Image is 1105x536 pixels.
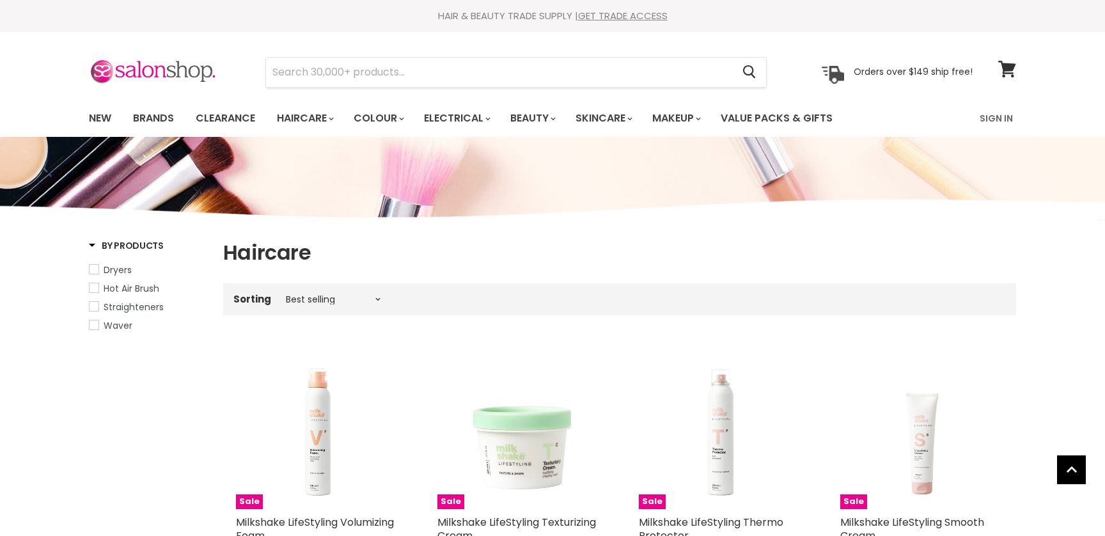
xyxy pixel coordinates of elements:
a: Skincare [566,105,640,132]
a: Milkshake LifeStyling Smooth CreamSale [840,346,1003,509]
a: Colour [344,105,412,132]
a: Milkshake LifeStyling Texturizing CreamSale [437,346,600,509]
a: Brands [123,105,184,132]
ul: Main menu [79,100,907,137]
input: Search [266,58,732,87]
span: Sale [639,494,666,509]
p: Orders over $149 ship free! [854,66,973,77]
a: Waver [89,319,207,333]
a: Makeup [643,105,709,132]
a: Value Packs & Gifts [711,105,842,132]
a: Hot Air Brush [89,281,207,296]
form: Product [265,57,767,88]
a: Milkshake LifeStyling Volumizing FoamSale [236,346,399,509]
span: Sale [437,494,464,509]
span: Waver [104,319,132,332]
a: Straighteners [89,300,207,314]
a: Dryers [89,263,207,277]
h3: By Products [89,239,164,252]
nav: Main [73,100,1032,137]
button: Search [732,58,766,87]
a: Haircare [267,105,341,132]
a: Milkshake LifeStyling Thermo ProtectorSale [639,346,802,509]
img: Milkshake LifeStyling Thermo Protector [639,346,802,509]
a: GET TRADE ACCESS [578,9,668,22]
img: Milkshake LifeStyling Smooth Cream [840,346,1003,509]
label: Sorting [233,294,271,304]
img: Milkshake LifeStyling Volumizing Foam [236,346,399,509]
a: New [79,105,121,132]
a: Sign In [972,105,1021,132]
span: Sale [840,494,867,509]
a: Electrical [414,105,498,132]
span: Hot Air Brush [104,282,159,295]
div: HAIR & BEAUTY TRADE SUPPLY | [73,10,1032,22]
a: Beauty [501,105,563,132]
a: Clearance [186,105,265,132]
span: Dryers [104,264,132,276]
h1: Haircare [223,239,1016,266]
span: Straighteners [104,301,164,313]
span: Sale [236,494,263,509]
img: Milkshake LifeStyling Texturizing Cream [437,346,600,509]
